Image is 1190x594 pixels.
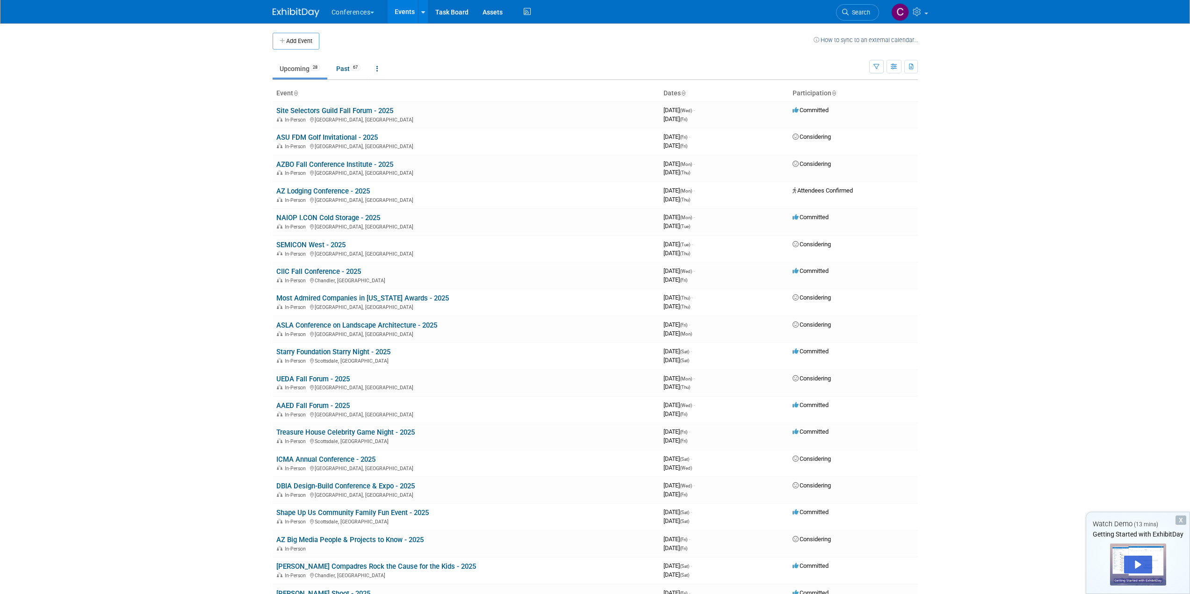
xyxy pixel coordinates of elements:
div: [GEOGRAPHIC_DATA], [GEOGRAPHIC_DATA] [276,330,656,337]
span: 67 [350,64,361,71]
span: Search [849,9,870,16]
span: - [693,401,695,408]
span: - [692,241,693,248]
a: ASU FDM Golf Invitational - 2025 [276,133,378,142]
span: (Wed) [680,465,692,471]
img: In-Person Event [277,358,282,363]
th: Event [273,86,660,101]
span: (Mon) [680,188,692,193]
span: In-Person [285,358,309,364]
a: Upcoming28 [273,60,327,78]
div: [GEOGRAPHIC_DATA], [GEOGRAPHIC_DATA] [276,491,656,498]
span: - [689,536,690,543]
div: [GEOGRAPHIC_DATA], [GEOGRAPHIC_DATA] [276,464,656,472]
span: (Mon) [680,215,692,220]
span: [DATE] [664,357,689,364]
span: (Wed) [680,403,692,408]
span: Attendees Confirmed [793,187,853,194]
span: In-Person [285,546,309,552]
span: [DATE] [664,455,692,462]
span: (13 mins) [1134,521,1158,528]
span: [DATE] [664,267,695,274]
span: [DATE] [664,508,692,515]
img: In-Person Event [277,331,282,336]
a: NAIOP I.CON Cold Storage - 2025 [276,214,380,222]
span: (Sat) [680,519,689,524]
span: Considering [793,455,831,462]
span: [DATE] [664,517,689,524]
span: (Tue) [680,224,690,229]
span: 28 [310,64,320,71]
span: Committed [793,214,829,221]
div: Play [1124,556,1152,573]
a: Sort by Start Date [681,89,685,97]
img: In-Person Event [277,304,282,309]
span: Considering [793,294,831,301]
span: In-Person [285,465,309,472]
span: In-Person [285,170,309,176]
div: [GEOGRAPHIC_DATA], [GEOGRAPHIC_DATA] [276,222,656,230]
span: [DATE] [664,276,687,283]
span: (Thu) [680,251,690,256]
span: In-Person [285,385,309,391]
span: (Mon) [680,162,692,167]
span: In-Person [285,573,309,579]
span: (Thu) [680,385,690,390]
span: Committed [793,562,829,569]
img: In-Person Event [277,251,282,256]
a: Shape Up Us Community Family Fun Event - 2025 [276,508,429,517]
span: - [689,133,690,140]
span: (Thu) [680,197,690,202]
span: In-Person [285,438,309,444]
span: (Fri) [680,438,687,444]
img: In-Person Event [277,519,282,523]
span: (Thu) [680,170,690,175]
div: [GEOGRAPHIC_DATA], [GEOGRAPHIC_DATA] [276,142,656,150]
span: Considering [793,133,831,140]
a: UEDA Fall Forum - 2025 [276,375,350,383]
span: (Thu) [680,304,690,309]
span: Considering [793,160,831,167]
span: - [693,107,695,114]
span: [DATE] [664,294,693,301]
span: [DATE] [664,133,690,140]
span: [DATE] [664,214,695,221]
a: SEMICON West - 2025 [276,241,346,249]
span: [DATE] [664,250,690,257]
span: - [693,160,695,167]
a: Treasure House Celebrity Game Night - 2025 [276,428,415,437]
a: CIIC Fall Conference - 2025 [276,267,361,276]
a: AZBO Fall Conference Institute - 2025 [276,160,393,169]
span: [DATE] [664,321,690,328]
span: (Sat) [680,573,689,578]
span: [DATE] [664,169,690,176]
span: [DATE] [664,428,690,435]
span: In-Person [285,278,309,284]
a: AZ Big Media People & Projects to Know - 2025 [276,536,424,544]
span: [DATE] [664,142,687,149]
a: [PERSON_NAME] Compadres Rock the Cause for the Kids - 2025 [276,562,476,571]
span: - [689,428,690,435]
a: ICMA Annual Conference - 2025 [276,455,375,464]
span: (Fri) [680,322,687,328]
span: In-Person [285,331,309,337]
span: - [691,562,692,569]
span: Considering [793,321,831,328]
a: DBIA Design-Build Conference & Expo - 2025 [276,482,415,490]
th: Participation [789,86,918,101]
span: - [693,267,695,274]
span: (Fri) [680,537,687,542]
span: - [691,508,692,515]
div: [GEOGRAPHIC_DATA], [GEOGRAPHIC_DATA] [276,303,656,310]
div: [GEOGRAPHIC_DATA], [GEOGRAPHIC_DATA] [276,115,656,123]
span: [DATE] [664,536,690,543]
span: In-Person [285,224,309,230]
div: [GEOGRAPHIC_DATA], [GEOGRAPHIC_DATA] [276,410,656,418]
span: - [692,294,693,301]
span: [DATE] [664,410,687,417]
span: (Sat) [680,510,689,515]
span: Committed [793,107,829,114]
span: (Mon) [680,376,692,381]
span: In-Person [285,117,309,123]
img: In-Person Event [277,438,282,443]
